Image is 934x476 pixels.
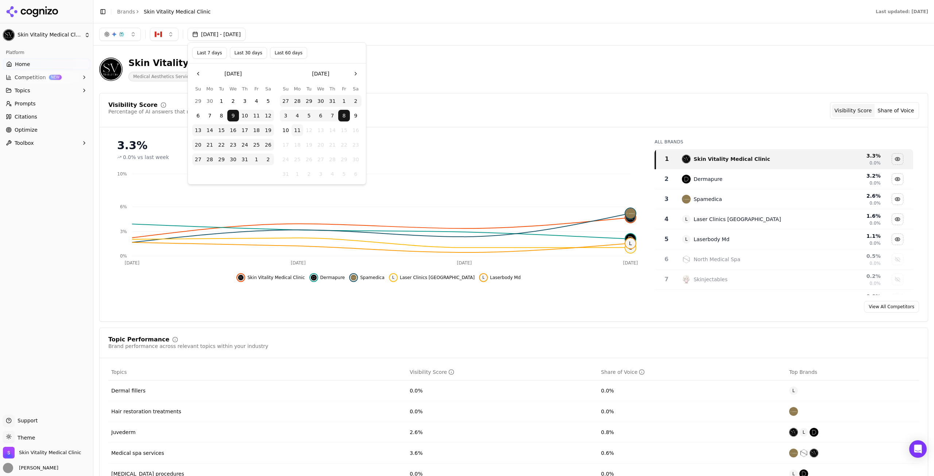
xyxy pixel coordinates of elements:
[327,110,338,121] button: Thursday, August 7th, 2025, selected
[16,465,58,471] span: [PERSON_NAME]
[3,447,15,458] img: Skin Vitality Medical Clinic
[204,139,216,151] button: Monday, July 21st, 2025, selected
[3,463,58,473] button: Open user button
[111,429,136,436] div: Juvederm
[108,343,268,350] div: Brand performance across relevant topics within your industry
[658,275,675,284] div: 7
[227,154,239,165] button: Wednesday, July 30th, 2025, selected
[111,408,181,415] a: Hair restoration treatments
[601,368,645,376] div: Share of Voice
[655,189,913,209] tr: 3spamedicaSpamedica2.6%0.0%Hide spamedica data
[120,229,127,234] tspan: 3%
[682,175,691,183] img: dermapure
[292,95,303,107] button: Monday, July 28th, 2025, selected
[303,95,315,107] button: Tuesday, July 29th, 2025, selected
[239,110,251,121] button: Thursday, July 10th, 2025, selected
[389,273,475,282] button: Hide laser clinics canada data
[251,85,262,92] th: Friday
[125,260,140,266] tspan: [DATE]
[350,68,362,80] button: Go to the Next Month
[625,234,636,244] img: dermapure
[262,154,274,165] button: Saturday, August 2nd, 2025, selected
[280,85,362,180] table: August 2025
[682,255,691,264] img: north medical spa
[410,387,595,394] div: 0.0%
[15,139,34,147] span: Toolbox
[117,171,127,177] tspan: 10%
[15,417,38,424] span: Support
[280,124,292,136] button: Sunday, August 10th, 2025
[251,110,262,121] button: Friday, July 11th, 2025, selected
[315,85,327,92] th: Wednesday
[3,111,90,123] a: Citations
[350,85,362,92] th: Saturday
[108,108,238,115] div: Percentage of AI answers that mention your brand
[292,85,303,92] th: Monday
[192,68,204,80] button: Go to the Previous Month
[892,193,903,205] button: Hide spamedica data
[216,95,227,107] button: Tuesday, July 1st, 2025
[3,98,90,109] a: Prompts
[239,124,251,136] button: Thursday, July 17th, 2025, selected
[227,110,239,121] button: Wednesday, July 9th, 2025, selected
[216,110,227,121] button: Tuesday, July 8th, 2025
[192,85,204,92] th: Sunday
[682,275,691,284] img: skinjectables
[810,449,818,457] img: skin vitality medical clinic
[15,61,30,68] span: Home
[204,85,216,92] th: Monday
[410,449,595,457] div: 3.6%
[15,87,30,94] span: Topics
[655,270,913,290] tr: 7skinjectablesSkinjectables0.2%0.0%Show skinjectables data
[480,275,486,280] span: L
[227,124,239,136] button: Wednesday, July 16th, 2025, selected
[3,124,90,136] a: Optimize
[3,85,90,96] button: Topics
[832,104,875,117] button: Visibility Score
[138,154,169,161] span: vs last week
[655,249,913,270] tr: 6north medical spaNorth Medical Spa0.5%0.0%Show north medical spa data
[320,275,345,280] span: Dermapure
[188,28,246,41] button: [DATE] - [DATE]
[410,429,595,436] div: 2.6%
[813,152,881,159] div: 3.3 %
[390,275,396,280] span: L
[120,254,127,259] tspan: 0%
[291,260,306,266] tspan: [DATE]
[216,154,227,165] button: Tuesday, July 29th, 2025, selected
[909,440,927,458] div: Open Intercom Messenger
[262,110,274,121] button: Saturday, July 12th, 2025, selected
[239,139,251,151] button: Thursday, July 24th, 2025, selected
[108,337,169,343] div: Topic Performance
[869,280,881,286] span: 0.0%
[813,172,881,179] div: 3.2 %
[227,95,239,107] button: Wednesday, July 2nd, 2025
[327,85,338,92] th: Thursday
[490,275,521,280] span: Laserbody Md
[658,255,675,264] div: 6
[251,124,262,136] button: Friday, July 18th, 2025, selected
[799,428,808,437] span: L
[869,160,881,166] span: 0.0%
[15,435,35,441] span: Theme
[192,47,227,59] button: Last 7 days
[111,368,127,376] span: Topics
[682,195,691,204] img: spamedica
[192,110,204,121] button: Sunday, July 6th, 2025
[262,139,274,151] button: Saturday, July 26th, 2025, selected
[658,195,675,204] div: 3
[247,275,305,280] span: Skin Vitality Medical Clinic
[3,447,81,458] button: Open organization switcher
[230,47,267,59] button: Last 30 days
[111,449,164,457] div: Medical spa services
[99,58,123,81] img: Skin Vitality Medical Clinic
[351,275,356,280] img: spamedica
[789,386,798,395] span: L
[108,364,407,380] th: Topics
[3,463,13,473] img: Sam Walker
[655,149,913,370] div: Data table
[280,110,292,121] button: Sunday, August 3rd, 2025, selected
[3,47,90,58] div: Platform
[270,47,307,59] button: Last 60 days
[813,293,881,300] div: 0.0 %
